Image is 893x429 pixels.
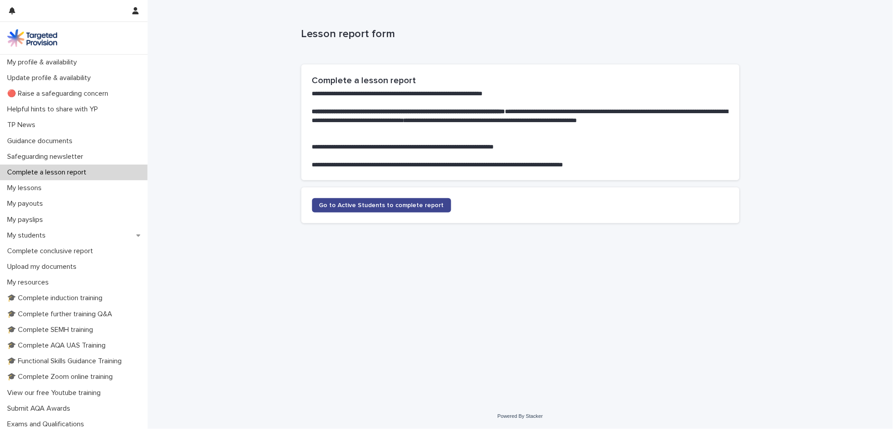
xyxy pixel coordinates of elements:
p: 🎓 Complete AQA UAS Training [4,341,113,350]
p: 🎓 Complete SEMH training [4,326,100,334]
p: My students [4,231,53,240]
p: My lessons [4,184,49,192]
p: Complete a lesson report [4,168,93,177]
p: Complete conclusive report [4,247,100,255]
span: Go to Active Students to complete report [319,202,444,208]
p: 🔴 Raise a safeguarding concern [4,89,115,98]
a: Go to Active Students to complete report [312,198,451,212]
p: My profile & availability [4,58,84,67]
a: Powered By Stacker [498,413,543,419]
h2: Complete a lesson report [312,75,729,86]
p: TP News [4,121,42,129]
p: 🎓 Complete Zoom online training [4,373,120,381]
p: Guidance documents [4,137,80,145]
p: Safeguarding newsletter [4,153,90,161]
p: View our free Youtube training [4,389,108,397]
p: Helpful hints to share with YP [4,105,105,114]
p: My payouts [4,200,50,208]
p: 🎓 Complete further training Q&A [4,310,119,319]
p: 🎓 Complete induction training [4,294,110,302]
img: M5nRWzHhSzIhMunXDL62 [7,29,57,47]
p: Upload my documents [4,263,84,271]
p: 🎓 Functional Skills Guidance Training [4,357,129,365]
p: My payslips [4,216,50,224]
p: Update profile & availability [4,74,98,82]
p: Lesson report form [301,28,736,41]
p: Submit AQA Awards [4,404,77,413]
p: Exams and Qualifications [4,420,91,429]
p: My resources [4,278,56,287]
